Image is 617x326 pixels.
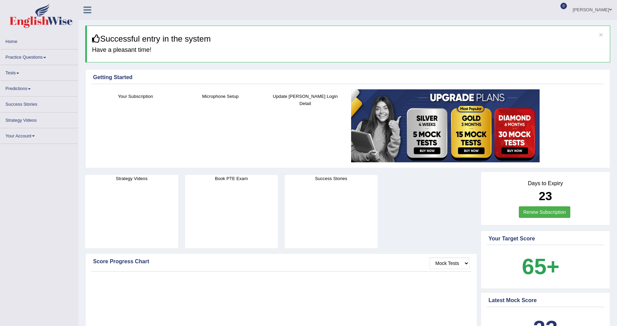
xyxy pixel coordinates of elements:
[96,93,175,100] h4: Your Subscription
[599,31,603,38] button: ×
[488,235,602,243] div: Your Target Score
[522,254,559,279] b: 65+
[85,175,178,182] h4: Strategy Videos
[266,93,344,107] h4: Update [PERSON_NAME] Login Detail
[93,257,469,266] div: Score Progress Chart
[539,189,552,203] b: 23
[0,49,78,63] a: Practice Questions
[181,93,259,100] h4: Microphone Setup
[0,65,78,78] a: Tests
[488,296,602,305] div: Latest Mock Score
[92,47,605,54] h4: Have a pleasant time!
[185,175,278,182] h4: Book PTE Exam
[0,81,78,94] a: Predictions
[0,34,78,47] a: Home
[285,175,378,182] h4: Success Stories
[560,3,567,9] span: 0
[351,89,540,162] img: small5.jpg
[0,97,78,110] a: Success Stories
[0,128,78,142] a: Your Account
[519,206,570,218] a: Renew Subscription
[0,113,78,126] a: Strategy Videos
[488,180,602,187] h4: Days to Expiry
[92,34,605,43] h3: Successful entry in the system
[93,73,602,81] div: Getting Started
